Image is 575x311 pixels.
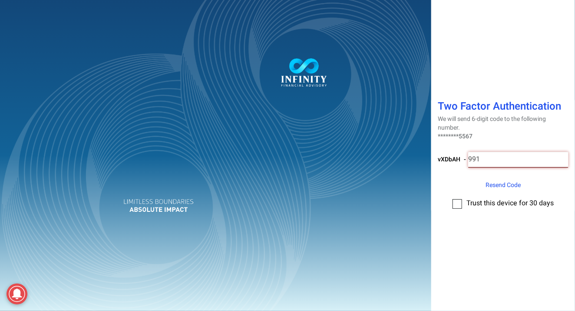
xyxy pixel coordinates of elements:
[486,181,521,190] span: Resend Code
[438,114,546,132] span: We will send 6-digit code to the following number.
[464,155,466,164] span: -
[438,155,460,164] span: vXDbAH
[467,198,554,208] span: Trust this device for 30 days
[438,101,568,114] h1: Two Factor Authentication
